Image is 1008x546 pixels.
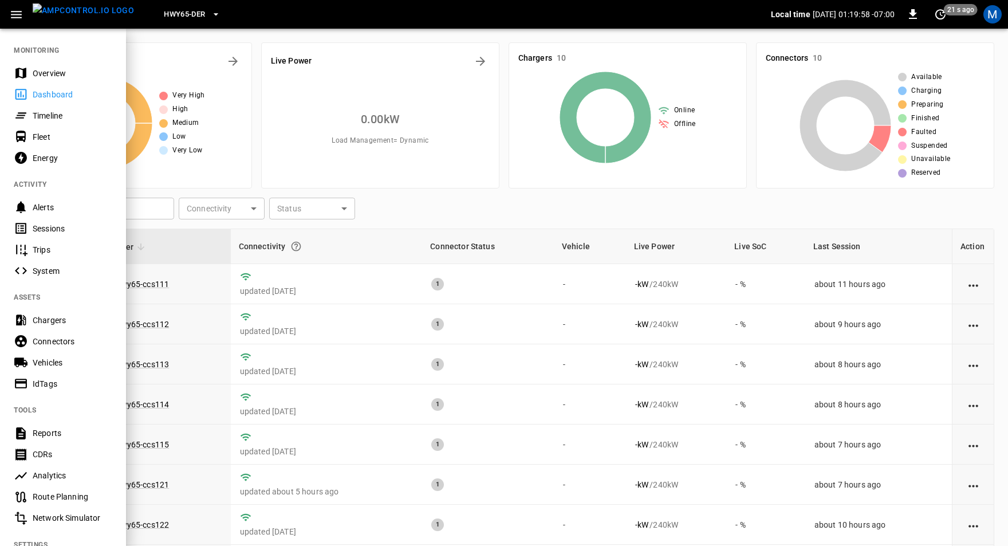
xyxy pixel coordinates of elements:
div: Connectors [33,336,112,347]
div: CDRs [33,449,112,460]
span: HWY65-DER [164,8,205,21]
div: Vehicles [33,357,112,368]
div: Trips [33,244,112,256]
div: Energy [33,152,112,164]
p: [DATE] 01:19:58 -07:00 [813,9,895,20]
p: Local time [771,9,810,20]
div: Chargers [33,315,112,326]
div: Dashboard [33,89,112,100]
div: Timeline [33,110,112,121]
img: ampcontrol.io logo [33,3,134,18]
div: Fleet [33,131,112,143]
div: Route Planning [33,491,112,502]
span: 21 s ago [944,4,978,15]
div: profile-icon [983,5,1002,23]
div: Analytics [33,470,112,481]
button: set refresh interval [931,5,950,23]
div: System [33,265,112,277]
div: Alerts [33,202,112,213]
div: Reports [33,427,112,439]
div: IdTags [33,378,112,390]
div: Network Simulator [33,512,112,524]
div: Sessions [33,223,112,234]
div: Overview [33,68,112,79]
